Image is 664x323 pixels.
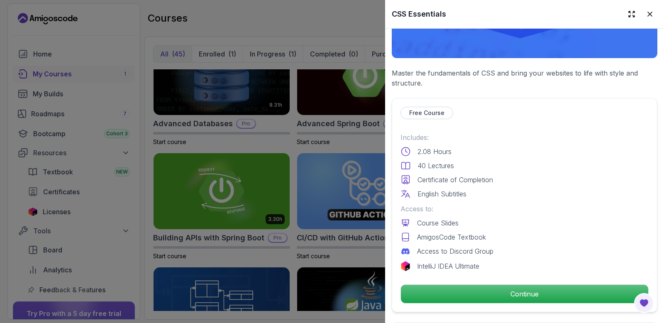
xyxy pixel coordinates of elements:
[409,109,444,117] p: Free Course
[417,147,452,157] p: 2.08 Hours
[400,284,649,303] button: Continue
[417,246,493,256] p: Access to Discord Group
[634,293,654,313] button: Open Feedback Button
[417,218,459,228] p: Course Slides
[400,204,649,214] p: Access to:
[400,261,410,271] img: jetbrains logo
[417,232,486,242] p: AmigosCode Textbook
[417,189,466,199] p: English Subtitles
[392,8,446,20] h2: CSS Essentials
[417,261,479,271] p: IntelliJ IDEA Ultimate
[400,132,649,142] p: Includes:
[392,68,657,88] p: Master the fundamentals of CSS and bring your websites to life with style and structure.
[624,7,639,22] button: Expand drawer
[417,175,493,185] p: Certificate of Completion
[401,285,648,303] p: Continue
[417,161,454,171] p: 40 Lectures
